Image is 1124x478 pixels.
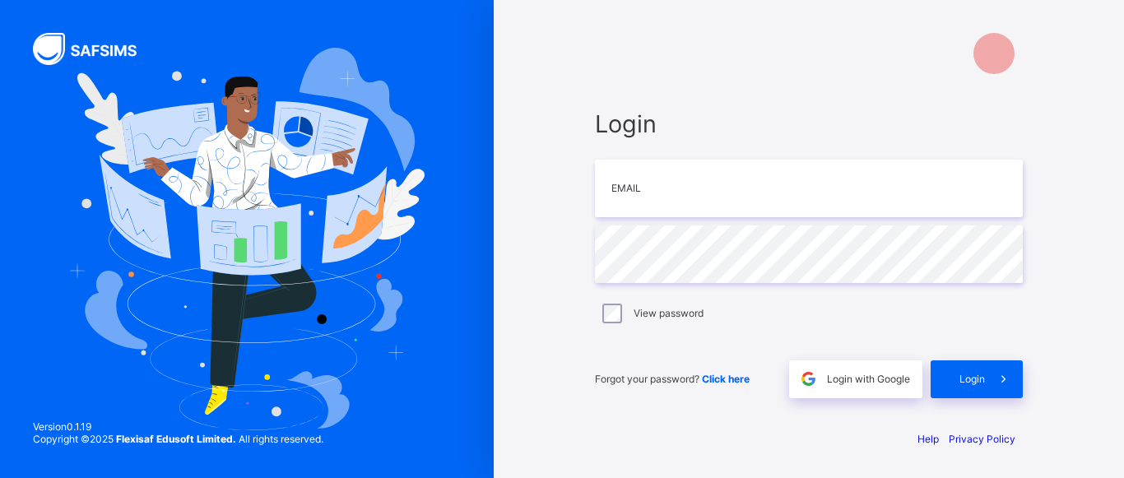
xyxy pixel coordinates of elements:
span: Forgot your password? [595,373,750,385]
a: Help [917,433,939,445]
a: Click here [702,373,750,385]
img: google.396cfc9801f0270233282035f929180a.svg [799,369,818,388]
span: Login with Google [827,373,910,385]
span: Login [959,373,985,385]
span: Login [595,109,1023,138]
a: Privacy Policy [949,433,1015,445]
img: Hero Image [69,48,425,430]
strong: Flexisaf Edusoft Limited. [116,433,236,445]
label: View password [634,307,704,319]
img: SAFSIMS Logo [33,33,156,65]
span: Copyright © 2025 All rights reserved. [33,433,323,445]
span: Version 0.1.19 [33,420,323,433]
